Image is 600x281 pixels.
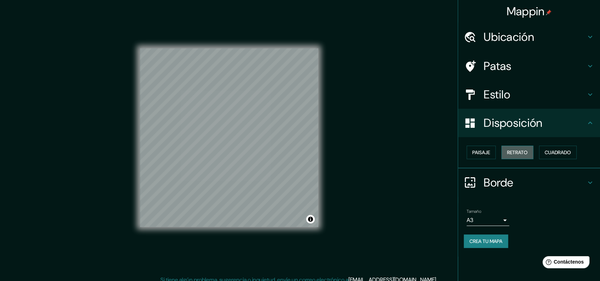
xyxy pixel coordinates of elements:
[458,109,600,137] div: Disposición
[537,253,592,273] iframe: Lanzador de widgets de ayuda
[467,215,509,226] div: A3
[484,87,510,102] font: Estilo
[484,115,542,130] font: Disposición
[467,216,473,224] font: A3
[458,168,600,197] div: Borde
[507,4,545,19] font: Mappin
[467,146,496,159] button: Paisaje
[306,215,315,223] button: Activar o desactivar atribución
[545,149,571,156] font: Cuadrado
[458,80,600,109] div: Estilo
[472,149,490,156] font: Paisaje
[501,146,533,159] button: Retrato
[484,59,512,74] font: Patas
[458,52,600,80] div: Patas
[546,10,551,15] img: pin-icon.png
[539,146,577,159] button: Cuadrado
[507,149,528,156] font: Retrato
[484,175,513,190] font: Borde
[458,23,600,51] div: Ubicación
[464,234,508,248] button: Crea tu mapa
[467,209,481,214] font: Tamaño
[140,48,318,227] canvas: Mapa
[469,238,502,244] font: Crea tu mapa
[484,29,534,44] font: Ubicación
